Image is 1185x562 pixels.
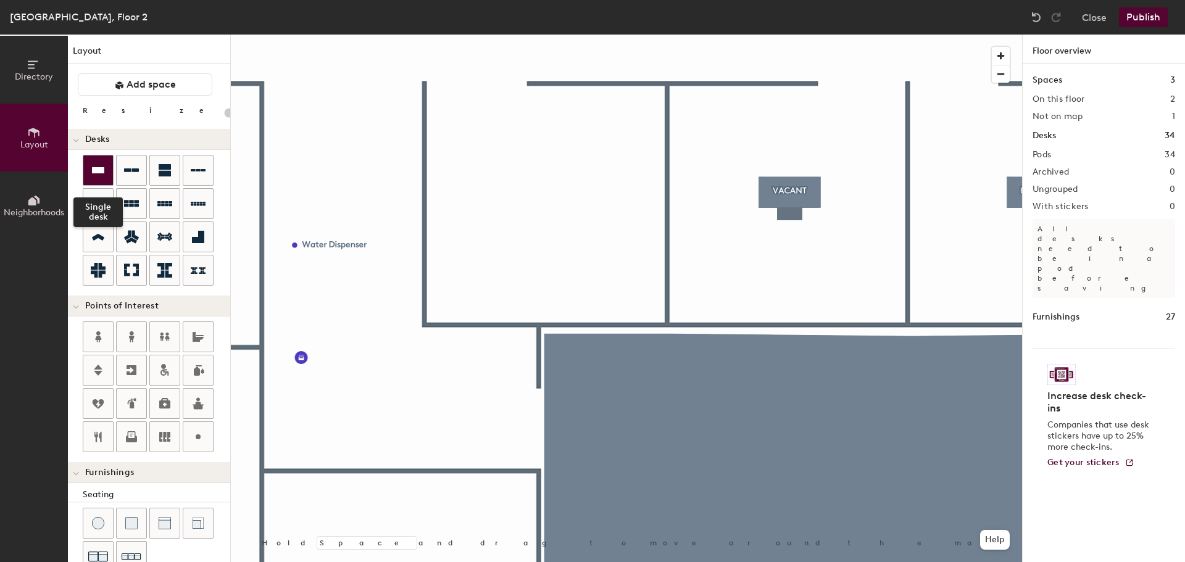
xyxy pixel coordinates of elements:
span: Desks [85,134,109,144]
h2: 2 [1170,94,1175,104]
span: Add space [127,78,176,91]
img: Couch (middle) [159,517,171,529]
img: Redo [1050,11,1062,23]
button: Single desk [83,155,114,186]
span: Furnishings [85,468,134,477]
h2: 34 [1165,150,1175,160]
h1: 27 [1166,310,1175,324]
img: Couch (corner) [192,517,204,529]
h2: With stickers [1033,202,1089,212]
div: [GEOGRAPHIC_DATA], Floor 2 [10,9,148,25]
span: Get your stickers [1047,457,1120,468]
h1: 3 [1170,73,1175,87]
img: Stool [92,517,104,529]
img: Sticker logo [1047,364,1076,385]
h2: Pods [1033,150,1051,160]
h2: 1 [1172,112,1175,122]
div: Resize [83,105,219,115]
span: Directory [15,72,53,82]
h1: Floor overview [1023,35,1185,64]
button: Publish [1119,7,1168,27]
h4: Increase desk check-ins [1047,390,1153,415]
button: Couch (middle) [149,508,180,539]
h2: 0 [1170,184,1175,194]
h1: Layout [68,44,230,64]
h2: 0 [1170,202,1175,212]
button: Help [980,530,1010,550]
p: Companies that use desk stickers have up to 25% more check-ins. [1047,419,1153,453]
img: Undo [1030,11,1042,23]
a: Get your stickers [1047,458,1134,468]
button: Close [1082,7,1107,27]
h2: Archived [1033,167,1069,177]
h2: 0 [1170,167,1175,177]
span: Neighborhoods [4,207,64,218]
h2: On this floor [1033,94,1085,104]
button: Cushion [116,508,147,539]
h1: Furnishings [1033,310,1079,324]
h1: Spaces [1033,73,1062,87]
h2: Ungrouped [1033,184,1078,194]
div: Seating [83,488,230,502]
img: Cushion [125,517,138,529]
button: Couch (corner) [183,508,214,539]
h1: 34 [1165,129,1175,143]
h1: Desks [1033,129,1056,143]
button: Stool [83,508,114,539]
span: Layout [20,139,48,150]
p: All desks need to be in a pod before saving [1033,219,1175,298]
h2: Not on map [1033,112,1083,122]
button: Add space [78,73,212,96]
span: Points of Interest [85,301,159,311]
